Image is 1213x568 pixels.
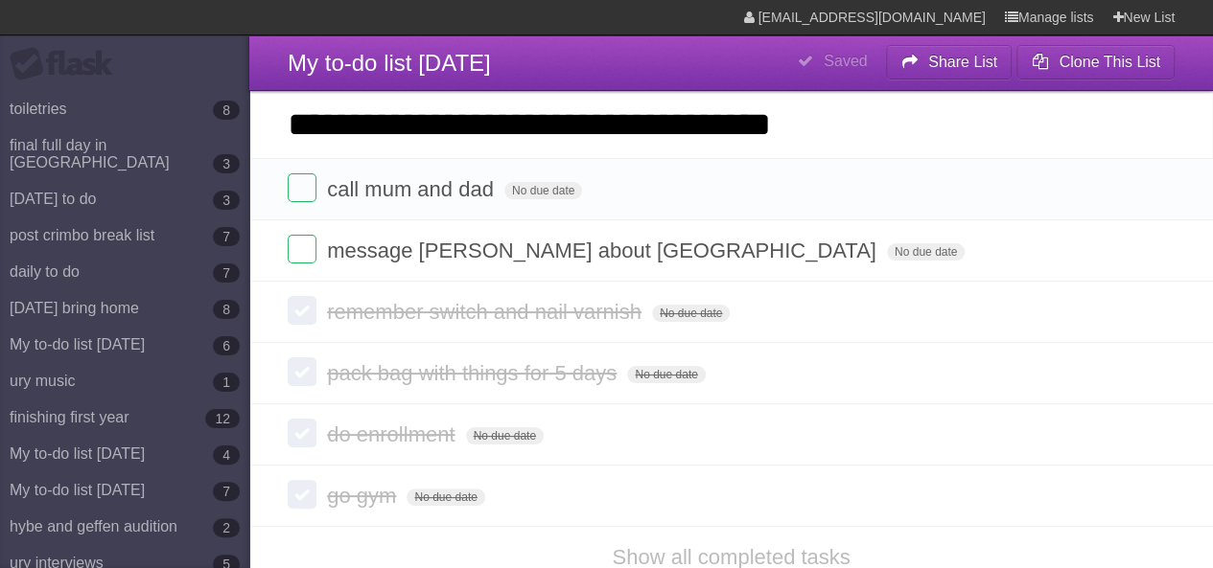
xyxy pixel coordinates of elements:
[213,101,240,120] b: 8
[213,191,240,210] b: 3
[1016,45,1175,80] button: Clone This List
[288,173,316,202] label: Done
[504,182,582,199] span: No due date
[213,300,240,319] b: 8
[327,361,621,385] span: pack bag with things for 5 days
[627,366,705,383] span: No due date
[466,427,544,444] span: No due date
[288,419,316,447] label: Done
[327,177,499,201] span: call mum and dad
[288,50,491,76] span: My to-do list [DATE]
[886,45,1013,80] button: Share List
[213,445,240,465] b: 4
[213,263,240,283] b: 7
[213,154,240,173] b: 3
[652,305,730,322] span: No due date
[213,373,240,392] b: 1
[288,296,316,325] label: Done
[213,336,240,355] b: 6
[1059,54,1160,70] b: Clone This List
[288,235,316,263] label: Done
[205,409,240,428] b: 12
[327,422,459,446] span: do enrollment
[824,53,867,69] b: Saved
[327,300,646,324] span: remember switch and nail varnish
[10,47,125,81] div: Flask
[213,518,240,537] b: 2
[327,484,401,508] span: go gym
[327,239,881,262] span: message [PERSON_NAME] about [GEOGRAPHIC_DATA]
[288,480,316,509] label: Done
[928,54,997,70] b: Share List
[288,357,316,386] label: Done
[887,243,965,261] span: No due date
[213,227,240,246] b: 7
[213,482,240,501] b: 7
[407,488,484,506] span: No due date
